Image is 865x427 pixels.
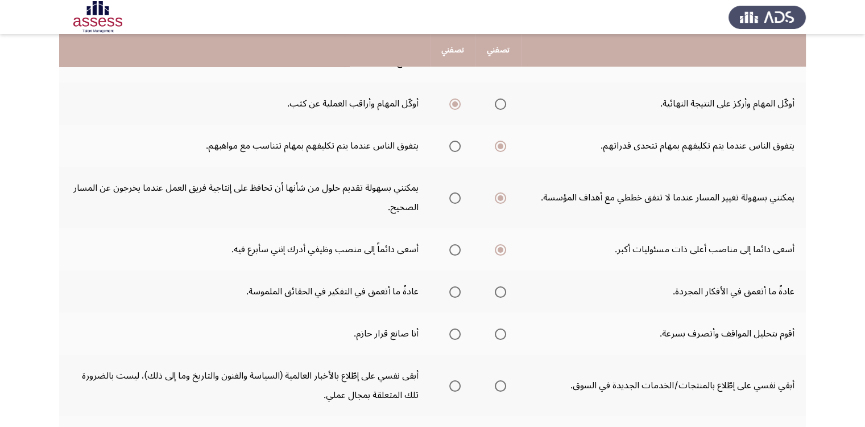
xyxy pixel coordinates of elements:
[445,94,461,113] mat-radio-group: Select an option
[521,228,806,270] td: أسعى دائما إلى مناصب أعلى ذات مسئوليات أكبر.
[490,136,506,155] mat-radio-group: Select an option
[490,324,506,343] mat-radio-group: Select an option
[59,313,430,355] td: أنا صانع قرار حازم.
[490,188,506,207] mat-radio-group: Select an option
[521,355,806,416] td: أبقي نفسي على إطّلاع بالمنتجات/الخدمات الجديدة في السوق.
[59,125,430,167] td: يتفوق الناس عندما يتم تكليفهم بمهام تتناسب مع مواهبهم.
[490,240,506,259] mat-radio-group: Select an option
[521,313,806,355] td: أقوم بتحليل المواقف وأتصرف بسرعة.
[445,324,461,343] mat-radio-group: Select an option
[59,83,430,125] td: أوكّل المهام وأراقب العملية عن كثب.
[490,282,506,301] mat-radio-group: Select an option
[445,376,461,395] mat-radio-group: Select an option
[430,34,475,67] th: تصفني
[490,376,506,395] mat-radio-group: Select an option
[59,270,430,313] td: عادةً ما أتعمق في التفكير في الحقائق الملموسة.
[521,125,806,167] td: يتفوق الناس عندما يتم تكليفهم بمهام تتحدى قدراتهم.
[521,167,806,228] td: يمكنني بسهولة تغيير المسار عندما لا تتفق خططي مع أهداف المؤسسة.
[521,83,806,125] td: أوكّل المهام وأركز على النتيجة النهائية.
[445,282,461,301] mat-radio-group: Select an option
[521,270,806,313] td: عادةً ما أتعمق في الأفكار المجردة.
[445,188,461,207] mat-radio-group: Select an option
[445,240,461,259] mat-radio-group: Select an option
[445,136,461,155] mat-radio-group: Select an option
[490,94,506,113] mat-radio-group: Select an option
[475,34,521,67] th: تصفني
[59,167,430,228] td: يمكنني بسهولة تقديم حلول من شأنها أن تحافظ على إنتاجية فريق العمل عندما يخرجون عن المسار الصحيح.
[59,355,430,416] td: أبقى نفسي على إطّلاع بالأخبار العالمية (السياسة والفنون والتاريخ وما إلى ذلك)، ليست بالضرورة تلك ...
[59,228,430,270] td: أسعى دائماً إلى منصب وظيفي أدرك إنني سأبرع فيه.
[729,1,806,33] img: Assess Talent Management logo
[59,1,136,33] img: Assessment logo of Potentiality Assessment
